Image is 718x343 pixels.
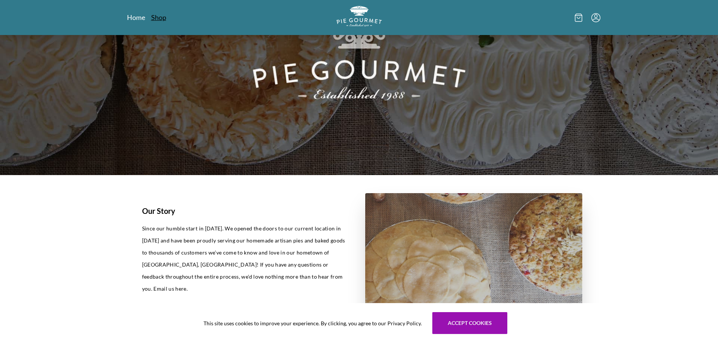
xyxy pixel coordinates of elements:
a: Shop [151,13,166,22]
button: Menu [591,13,600,22]
span: This site uses cookies to improve your experience. By clicking, you agree to our Privacy Policy. [204,319,422,327]
a: Logo [337,6,382,29]
a: Home [127,13,145,22]
p: Since our humble start in [DATE]. We opened the doors to our current location in [DATE] and have ... [142,223,347,295]
img: story [365,193,582,319]
img: logo [337,6,382,27]
h1: Our Story [142,205,347,216]
button: Accept cookies [432,312,507,334]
